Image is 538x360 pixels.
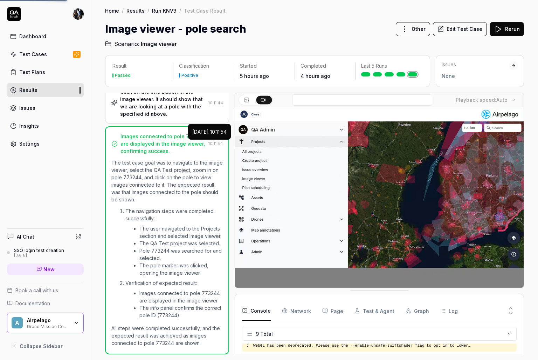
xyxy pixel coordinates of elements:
li: The QA Test project was selected. [139,240,223,247]
div: [DATE] 10:11:54 [192,128,227,135]
div: Test Plans [19,68,45,76]
a: Insights [7,119,84,133]
a: Test Plans [7,65,84,79]
button: Edit Test Case [433,22,487,36]
time: 10:11:44 [208,100,223,105]
button: Network [282,301,311,321]
div: Airpelago [27,317,69,324]
span: Collapse Sidebar [20,342,63,350]
img: 05712e90-f4ae-4f2d-bd35-432edce69fe3.jpeg [73,8,84,20]
div: SSO login test creation [14,247,64,253]
time: 5 hours ago [240,73,269,79]
p: The navigation steps were completed successfully: [125,207,223,222]
p: Started [240,62,289,69]
span: Scenario: [113,40,139,48]
div: Positive [181,73,198,78]
div: Test Case Result [184,7,226,14]
div: [DATE] [14,253,64,258]
a: Documentation [7,300,84,307]
span: A [12,317,23,328]
a: Book a call with us [7,287,84,294]
div: Settings [19,140,40,147]
li: The info panel confirms the correct pole ID (773244). [139,304,223,319]
li: Images connected to pole 773244 are displayed in the image viewer. [139,289,223,304]
li: Pole 773244 was searched for and selected. [139,247,223,262]
span: Book a call with us [15,287,58,294]
button: Collapse Sidebar [7,339,84,353]
button: Console [242,301,271,321]
button: Graph [406,301,429,321]
div: / [179,7,181,14]
div: None [442,72,509,80]
a: Run KNV3 [152,7,177,14]
div: / [147,7,149,14]
h1: Image viewer - pole search [105,21,246,37]
span: Image viewer [141,40,177,48]
a: Dashboard [7,29,84,43]
a: Home [105,7,119,14]
div: Click on the info button in the image viewer. It should show that we are looking at a pole with t... [120,88,206,118]
div: Test Cases [19,51,47,58]
button: Test & Agent [354,301,394,321]
button: Other [396,22,430,36]
div: Results [19,86,37,94]
div: Issues [442,61,509,68]
li: The pole marker was clicked, opening the image viewer. [139,262,223,276]
p: Completed [301,62,350,69]
time: 10:11:54 [208,141,223,146]
button: AAirpelagoDrone Mission Control [7,313,84,334]
button: Rerun [490,22,524,36]
div: / [122,7,124,14]
button: Page [322,301,343,321]
div: Passed [115,73,131,78]
a: Test Cases [7,47,84,61]
p: The test case goal was to navigate to the image viewer, select the QA Test project, zoom in on po... [111,159,223,203]
a: Results [7,83,84,97]
button: Log [440,301,458,321]
p: All steps were completed successfully, and the expected result was achieved as images connected t... [111,325,223,347]
a: Settings [7,137,84,151]
p: Verification of expected result: [125,279,223,287]
div: Playback speed: [456,96,508,104]
a: Scenario:Image viewer [105,40,177,48]
div: Drone Mission Control [27,323,69,329]
div: Dashboard [19,33,46,40]
time: 4 hours ago [301,73,330,79]
div: Images connected to pole 773244 are displayed in the image viewer, confirming success. [120,133,206,155]
span: Documentation [15,300,50,307]
p: Result [112,62,167,69]
p: Classification [179,62,228,69]
a: SSO login test creation[DATE] [7,247,84,258]
a: New [7,264,84,275]
a: Results [126,7,145,14]
div: Insights [19,122,39,129]
h4: AI Chat [17,233,34,240]
p: Last 5 Runs [361,62,417,69]
li: The user navigated to the Projects section and selected Image viewer. [139,225,223,240]
a: Issues [7,101,84,115]
span: New [43,266,55,273]
div: Issues [19,104,35,112]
